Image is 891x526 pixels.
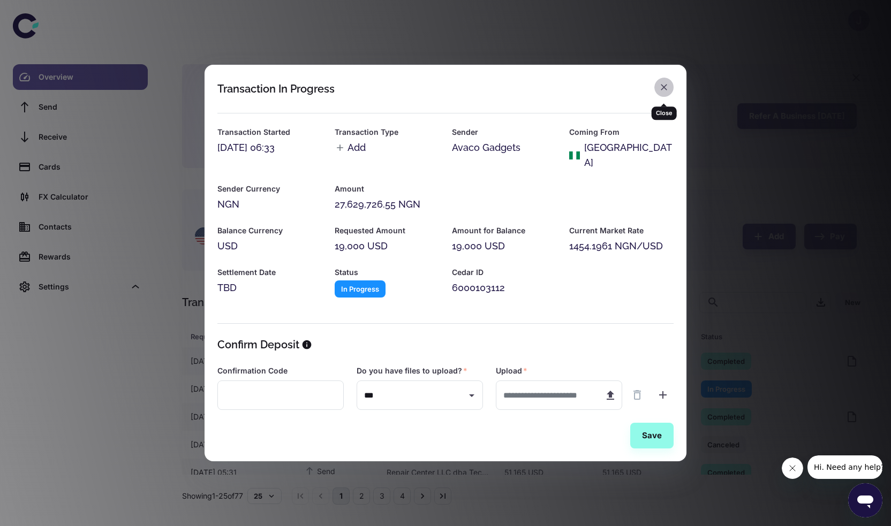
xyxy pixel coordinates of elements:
div: Transaction In Progress [217,82,335,95]
div: [GEOGRAPHIC_DATA] [584,140,674,170]
div: 1454.1961 NGN/USD [569,239,674,254]
label: Upload [496,365,527,376]
h6: Settlement Date [217,266,322,278]
h6: Balance Currency [217,225,322,237]
div: 19,000 USD [335,239,439,254]
span: Hi. Need any help? [6,7,77,16]
span: Add [335,140,366,155]
h6: Current Market Rate [569,225,674,237]
div: Avaco Gadgets [452,140,556,155]
div: USD [217,239,322,254]
button: Open [464,388,479,403]
div: TBD [217,280,322,295]
h6: Requested Amount [335,225,439,237]
button: Save [630,423,674,448]
h6: Coming From [569,126,674,138]
h6: Amount [335,183,674,195]
label: Do you have files to upload? [357,365,467,376]
div: 6000103112 [452,280,556,295]
div: 27,629,726.55 NGN [335,197,674,212]
h5: Confirm Deposit [217,337,299,353]
iframe: Message from company [807,455,882,479]
div: Close [652,106,677,120]
iframe: Button to launch messaging window [848,483,882,517]
h6: Status [335,266,439,278]
div: [DATE] 06:33 [217,140,322,155]
h6: Transaction Started [217,126,322,138]
h6: Cedar ID [452,266,556,278]
div: NGN [217,197,322,212]
h6: Sender Currency [217,183,322,195]
h6: Sender [452,126,556,138]
span: In Progress [335,284,386,294]
h6: Amount for Balance [452,225,556,237]
iframe: Close message [782,458,803,479]
div: 19,000 USD [452,239,556,254]
label: Confirmation Code [217,365,288,376]
h6: Transaction Type [335,126,439,138]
